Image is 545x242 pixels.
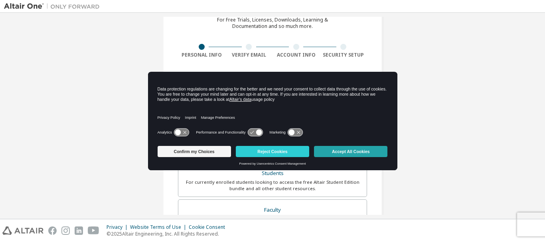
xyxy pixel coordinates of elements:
img: Altair One [4,2,104,10]
img: altair_logo.svg [2,226,43,235]
img: instagram.svg [61,226,70,235]
div: Personal Info [178,52,225,58]
img: linkedin.svg [75,226,83,235]
div: Security Setup [320,52,367,58]
img: facebook.svg [48,226,57,235]
div: Students [183,168,362,179]
div: Verify Email [225,52,273,58]
div: Faculty [183,205,362,216]
div: For Free Trials, Licenses, Downloads, Learning & Documentation and so much more. [217,17,328,30]
img: youtube.svg [88,226,99,235]
div: For currently enrolled students looking to access the free Altair Student Edition bundle and all ... [183,179,362,192]
div: Account Info [272,52,320,58]
div: Cookie Consent [189,224,230,230]
div: Privacy [107,224,130,230]
div: Website Terms of Use [130,224,189,230]
p: © 2025 Altair Engineering, Inc. All Rights Reserved. [107,230,230,237]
